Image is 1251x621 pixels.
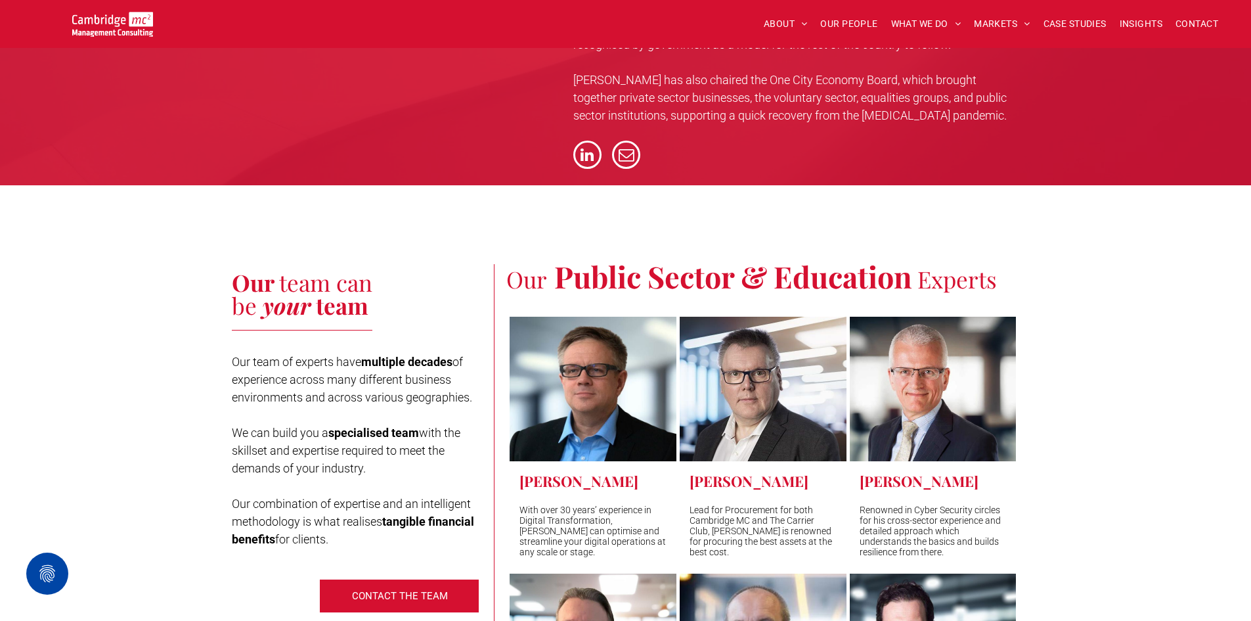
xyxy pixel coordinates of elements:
a: WHAT WE DO [885,14,968,34]
span: team [279,267,330,298]
a: John Madelin [850,317,1017,461]
span: your [263,290,311,321]
img: Go to Homepage [72,12,153,37]
a: David Lewis [510,317,676,461]
a: linkedin [573,141,602,172]
a: Your Business Transformed | Cambridge Management Consulting [72,14,153,28]
span: team [316,290,368,321]
strong: specialised team [328,426,419,440]
span: Our [506,264,547,294]
h3: [PERSON_NAME] [690,471,808,491]
span: [PERSON_NAME] has also chaired the One City Economy Board, which brought together private sector ... [573,73,1007,122]
a: ABOUT [757,14,814,34]
a: CONTACT THE TEAM [319,579,479,613]
strong: multiple decades [361,355,452,369]
a: Procurement | Public Sector & Education | Collectively We Have [680,317,846,461]
a: email [612,141,640,172]
p: Our team of experts have of experience across many different business environments and across var... [232,353,483,406]
a: MARKETS [967,14,1036,34]
span: Public Sector & Education [554,256,912,296]
h3: [PERSON_NAME] [519,471,638,491]
a: INSIGHTS [1113,14,1169,34]
a: CONTACT [1169,14,1225,34]
p: Our combination of expertise and an intelligent methodology is what realises for clients. [232,495,483,548]
span: Our [232,267,274,298]
a: OUR PEOPLE [814,14,884,34]
p: With over 30 years’ experience in Digital Transformation, [PERSON_NAME] can optimise and streamli... [519,505,667,557]
p: CONTACT THE TEAM [352,590,448,602]
strong: tangible financial benefits [232,515,474,546]
p: We can build you a with the skillset and expertise required to meet the demands of your industry. [232,424,483,477]
p: Renowned in Cyber Security circles for his cross-sector experience and detailed approach which un... [860,505,1007,557]
p: Lead for Procurement for both Cambridge MC and The Carrier Club, [PERSON_NAME] is renowned for pr... [690,505,837,557]
h3: [PERSON_NAME] [860,471,978,491]
a: CASE STUDIES [1037,14,1113,34]
span: Experts [917,264,997,294]
span: can be [232,267,372,321]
